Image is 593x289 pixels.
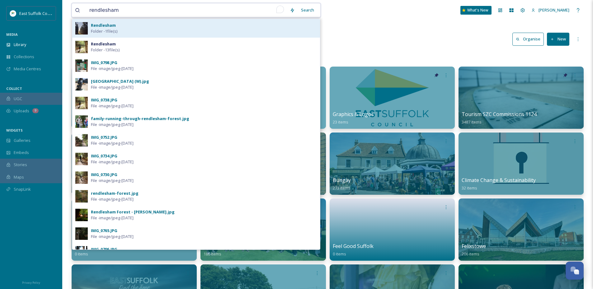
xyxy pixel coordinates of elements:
div: Rendlesham Forest - [PERSON_NAME].jpg [91,209,175,215]
span: File - image/jpeg - [DATE] [91,178,134,184]
span: WIDGETS [6,128,23,133]
span: Tourism SZC Commissions 1124 [462,111,537,118]
a: Feel Good Suffolk0 items [333,243,374,257]
button: New [547,33,569,45]
div: Search [298,4,317,16]
span: Uploads [14,108,29,114]
a: Privacy Policy [22,278,40,286]
span: File - image/jpeg - [DATE] [91,234,134,240]
div: 9 [32,108,39,113]
button: Open Chat [566,262,584,280]
span: COLLECT [6,86,22,91]
div: family-running-through-rendlesham-forest.jpg [91,116,189,122]
strong: Rendlesham [91,41,116,47]
div: IMG_0734.JPG [91,153,117,159]
div: [GEOGRAPHIC_DATA] (W).jpg [91,78,149,84]
span: File - image/jpeg - [DATE] [91,122,134,128]
span: SnapLink [14,186,31,192]
span: File - image/jpeg - [DATE] [91,66,134,72]
span: Folder - 13 file(s) [91,47,120,53]
a: Bungay273 items [333,177,351,191]
span: 0 items [75,251,88,257]
span: Stories [14,162,27,168]
span: File - image/jpeg - [DATE] [91,159,134,165]
img: 677ecc16-051c-4441-a8fa-6b09ee579cf0.jpg [75,115,88,128]
span: Felixstowe [462,243,486,249]
img: 1af6911d-0f74-441e-b1d5-fe0a967c712f.jpg [75,190,88,203]
img: 620fff43-6258-4db2-8bb6-65786749dbec.jpg [75,59,88,72]
span: Feel Good Suffolk [333,243,374,249]
a: Climate Change & Sustainability32 items [462,177,536,191]
span: Library [14,42,26,48]
div: IMG_0798.JPG [91,60,117,66]
span: 206 items [462,251,479,257]
span: Collections [14,54,34,60]
span: File - image/jpeg - [DATE] [91,196,134,202]
img: c459df03-632c-49dc-9eac-4b8667a10203.jpg [75,97,88,109]
div: IMG_0796.JPG [91,246,117,252]
span: Embeds [14,150,29,156]
a: What's New [460,6,492,15]
button: Organise [512,33,544,45]
img: 1c82dbec-955c-4728-9595-bab9ac778b14.jpg [75,227,88,240]
span: 273 items [333,185,351,191]
div: IMG_0752.JPG [91,134,117,140]
span: Media Centres [14,66,41,72]
a: INTEGRATIONCanvaView Items [72,67,197,129]
span: 3487 items [462,119,482,125]
a: [PERSON_NAME] [528,4,572,16]
span: File - image/jpeg - [DATE] [91,103,134,109]
img: d941df12-d4d8-4f86-85dc-fec5ba46698b.jpg [75,78,88,91]
div: rendlesham-forest.jpg [91,190,139,196]
span: Galleries [14,138,31,143]
span: MEDIA [6,32,18,37]
span: 32 items [462,185,477,191]
span: East Suffolk Council [19,10,56,16]
div: IMG_0730.JPG [91,172,117,178]
span: Maps [14,174,24,180]
span: 23 items [333,119,348,125]
div: IMG_0738.JPG [91,97,117,103]
img: 55165f9f-74c9-4561-88b6-33dcfb2aa013.jpg [75,209,88,221]
img: 6fd98711-1f55-426f-9e10-01e977696bd6.jpg [75,22,88,35]
span: Graphics & Logos [333,111,374,118]
img: ESC%20Logo.png [10,10,16,16]
img: 67e80266-54c3-4281-8be5-e98828a4b122.jpg [75,171,88,184]
a: Felixstowe206 items [462,243,486,257]
strong: Rendlesham [91,22,116,28]
a: Graphics & Logos23 items [333,111,374,125]
span: File - image/jpeg - [DATE] [91,140,134,146]
input: To enrich screen reader interactions, please activate Accessibility in Grammarly extension settings [86,3,287,17]
span: [PERSON_NAME] [539,7,569,13]
span: Climate Change & Sustainability [462,177,536,184]
span: 0 items [333,251,346,257]
img: 49383fd3-feb6-469a-863d-80df2c67cf18.jpg [75,41,88,53]
span: File - image/jpeg - [DATE] [91,215,134,221]
span: File - image/jpeg - [DATE] [91,84,134,90]
a: Tourism SZC Commissions 11243487 items [462,111,537,125]
span: Folder - 1 file(s) [91,28,117,34]
div: IMG_0765.JPG [91,228,117,234]
span: 186 items [204,251,221,257]
img: 9bb2ea4c-4012-43ca-899d-aa0d3cac93b5.jpg [75,134,88,147]
img: a7bd7f4d-5564-4dd3-aaf3-a9036645db45.jpg [75,153,88,165]
span: Bungay [333,177,351,184]
img: 2c2b9de8-3b23-4c13-b96a-c4ec076e7395.jpg [75,246,88,259]
span: UGC [14,96,22,102]
span: Privacy Policy [22,281,40,285]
